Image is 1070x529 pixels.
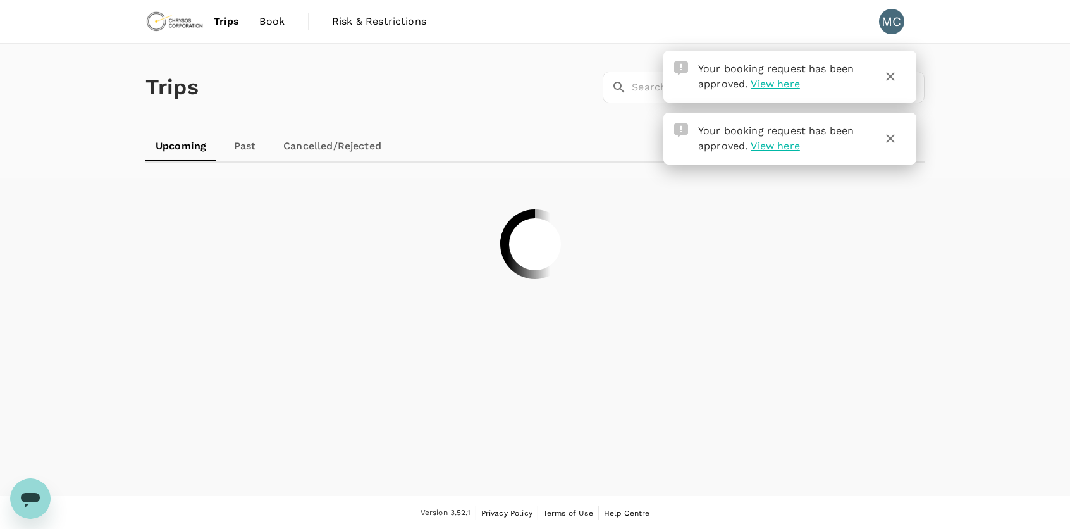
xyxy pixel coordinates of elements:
[10,478,51,519] iframe: Button to launch messaging window
[698,125,854,152] span: Your booking request has been approved.
[751,78,800,90] span: View here
[698,63,854,90] span: Your booking request has been approved.
[145,44,199,131] h1: Trips
[145,8,204,35] img: Chrysos Corporation
[604,509,650,518] span: Help Centre
[632,72,925,103] input: Search by travellers, trips, or destination, label, team
[751,140,800,152] span: View here
[332,14,426,29] span: Risk & Restrictions
[481,509,532,518] span: Privacy Policy
[543,506,593,520] a: Terms of Use
[674,61,688,75] img: Approval
[879,9,904,34] div: MC
[214,14,240,29] span: Trips
[259,14,285,29] span: Book
[674,123,688,137] img: Approval
[604,506,650,520] a: Help Centre
[145,131,216,161] a: Upcoming
[273,131,391,161] a: Cancelled/Rejected
[421,507,470,520] span: Version 3.52.1
[543,509,593,518] span: Terms of Use
[481,506,532,520] a: Privacy Policy
[216,131,273,161] a: Past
